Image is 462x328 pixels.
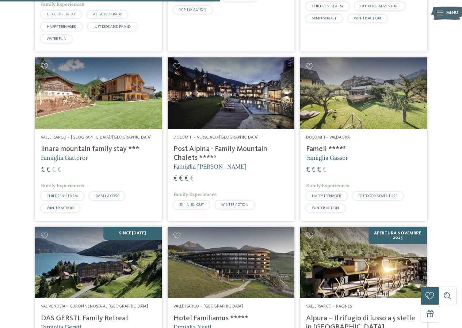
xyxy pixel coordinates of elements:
img: Cercate un hotel per famiglie? Qui troverete solo i migliori! [168,227,294,298]
span: SMALL & COSY [95,194,119,198]
span: WINTER ACTION [179,8,206,11]
span: Val Venosta – Curon Venosta al [GEOGRAPHIC_DATA] [41,304,148,309]
a: Cercate un hotel per famiglie? Qui troverete solo i migliori! Dolomiti – Versciaco-[GEOGRAPHIC_DA... [168,57,294,221]
span: HAPPY TEENAGER [312,194,341,198]
span: WINTER ACTION [221,203,248,207]
span: WINTER ACTION [354,16,381,20]
span: WATER FUN [47,37,66,41]
span: SKI-IN SKI-OUT [179,203,204,207]
span: Family Experiences [41,1,84,7]
span: LUXURY RETREAT [47,12,76,16]
span: Famiglia Gatterer [41,154,88,161]
span: OUTDOOR ADVENTURE [359,194,397,198]
span: ALL ABOUT BABY [93,12,122,16]
span: JUST KIDS AND FAMILY [93,25,131,29]
span: CHILDREN’S FARM [47,194,78,198]
h4: DAS GERSTL Family Retreat [41,314,156,323]
span: € [317,166,321,174]
span: Famiglia Gasser [306,154,348,161]
span: € [179,175,183,182]
span: Valle Isarco – [GEOGRAPHIC_DATA] [173,304,243,309]
span: € [52,166,56,174]
span: Family Experiences [306,182,349,189]
span: € [184,175,188,182]
img: Cercate un hotel per famiglie? Qui troverete solo i migliori! [300,57,427,129]
img: Cercate un hotel per famiglie? Qui troverete solo i migliori! [35,227,162,298]
span: WINTER ACTION [312,206,339,210]
a: Cercate un hotel per famiglie? Qui troverete solo i migliori! Valle Isarco – [GEOGRAPHIC_DATA]/[G... [35,57,162,221]
span: € [46,166,50,174]
h4: linara mountain family stay *** [41,145,156,154]
span: € [57,166,61,174]
span: Dolomiti – Versciaco-[GEOGRAPHIC_DATA] [173,135,259,140]
span: HAPPY TEENAGER [47,25,76,29]
span: € [190,175,194,182]
h4: Post Alpina - Family Mountain Chalets ****ˢ [173,145,289,162]
img: Post Alpina - Family Mountain Chalets ****ˢ [168,57,294,129]
span: € [173,175,177,182]
span: Family Experiences [41,182,84,189]
span: € [322,166,327,174]
span: OUTDOOR ADVENTURE [360,4,399,8]
span: € [41,166,45,174]
img: Cercate un hotel per famiglie? Qui troverete solo i migliori! [300,227,427,298]
span: Valle Isarco – Racines [306,304,352,309]
span: SKI-IN SKI-OUT [312,16,336,20]
span: Dolomiti – Valdaora [306,135,350,140]
span: Valle Isarco – [GEOGRAPHIC_DATA]/[GEOGRAPHIC_DATA] [41,135,152,140]
span: WINTER ACTION [47,206,74,210]
a: Cercate un hotel per famiglie? Qui troverete solo i migliori! Dolomiti – Valdaora Fameli ****ˢ Fa... [300,57,427,221]
span: Family Experiences [173,191,217,197]
img: Cercate un hotel per famiglie? Qui troverete solo i migliori! [35,57,162,129]
span: CHILDREN’S FARM [312,4,343,8]
span: € [312,166,316,174]
span: € [306,166,310,174]
span: Famiglia [PERSON_NAME] [173,163,247,170]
